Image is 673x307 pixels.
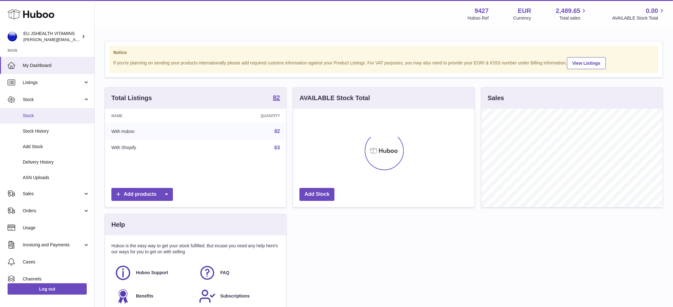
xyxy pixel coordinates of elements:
[8,283,87,295] a: Log out
[23,113,90,119] span: Stock
[567,57,606,69] a: View Listings
[23,31,80,43] div: EU JSHEALTH VITAMINS
[23,128,90,134] span: Stock History
[299,94,370,102] h3: AVAILABLE Stock Total
[115,288,192,305] a: Benefits
[23,208,83,214] span: Orders
[220,270,229,276] span: FAQ
[275,145,280,150] a: 63
[518,7,531,15] strong: EUR
[23,63,90,69] span: My Dashboard
[111,94,152,102] h3: Total Listings
[556,7,588,21] a: 2,489.65 Total sales
[23,159,90,165] span: Delivery History
[513,15,531,21] div: Currency
[23,80,83,86] span: Listings
[468,15,489,21] div: Huboo Ref
[220,293,250,299] span: Subscriptions
[475,7,489,15] strong: 9427
[111,188,173,201] a: Add products
[113,56,654,69] div: If you're planning on sending your products internationally please add required customs informati...
[105,109,203,123] th: Name
[136,270,168,276] span: Huboo Support
[23,97,83,103] span: Stock
[105,140,203,156] td: With Shopify
[8,32,17,41] img: laura@jessicasepel.com
[105,123,203,140] td: With Huboo
[612,15,665,21] span: AVAILABLE Stock Total
[23,37,127,42] span: [PERSON_NAME][EMAIL_ADDRESS][DOMAIN_NAME]
[612,7,665,21] a: 0.00 AVAILABLE Stock Total
[23,175,90,181] span: ASN Uploads
[488,94,504,102] h3: Sales
[199,288,277,305] a: Subscriptions
[556,7,581,15] span: 2,489.65
[23,242,83,248] span: Invoicing and Payments
[559,15,587,21] span: Total sales
[111,243,280,255] p: Huboo is the easy way to get your stock fulfilled. But incase you need any help here's our ways f...
[115,264,192,281] a: Huboo Support
[136,293,153,299] span: Benefits
[23,225,90,231] span: Usage
[203,109,286,123] th: Quantity
[23,259,90,265] span: Cases
[23,191,83,197] span: Sales
[646,7,658,15] span: 0.00
[299,188,334,201] a: Add Stock
[23,144,90,150] span: Add Stock
[275,129,280,134] a: 82
[23,276,90,282] span: Channels
[199,264,277,281] a: FAQ
[273,94,280,101] strong: 82
[273,94,280,102] a: 82
[113,50,654,56] strong: Notice
[111,220,125,229] h3: Help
